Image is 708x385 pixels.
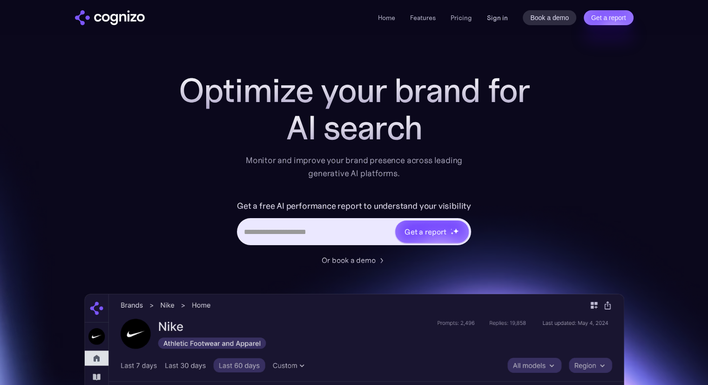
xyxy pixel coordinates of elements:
[451,232,454,235] img: star
[322,254,387,266] a: Or book a demo
[394,220,470,244] a: Get a reportstarstarstar
[453,228,459,234] img: star
[240,154,469,180] div: Monitor and improve your brand presence across leading generative AI platforms.
[487,12,508,23] a: Sign in
[523,10,576,25] a: Book a demo
[237,199,471,250] form: Hero URL Input Form
[75,10,145,25] a: home
[237,199,471,213] label: Get a free AI performance report to understand your visibility
[168,72,540,109] h1: Optimize your brand for
[451,14,472,22] a: Pricing
[410,14,436,22] a: Features
[405,226,446,237] div: Get a report
[75,10,145,25] img: cognizo logo
[451,228,452,230] img: star
[322,254,376,266] div: Or book a demo
[378,14,395,22] a: Home
[584,10,634,25] a: Get a report
[168,109,540,146] div: AI search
